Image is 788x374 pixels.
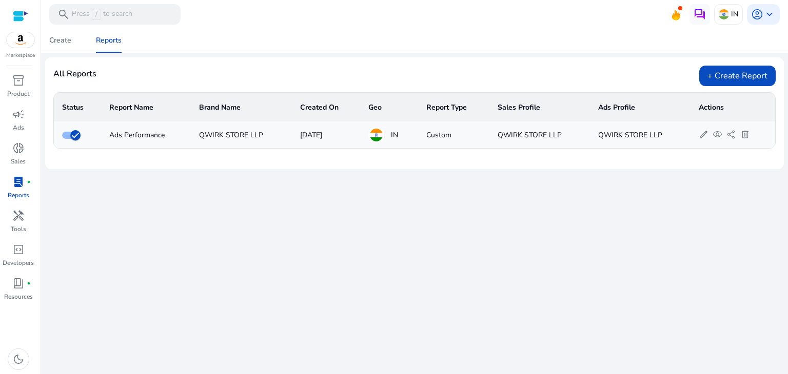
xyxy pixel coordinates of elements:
p: IN [731,5,738,23]
p: Reports [8,191,29,200]
p: Ads [13,123,24,132]
img: in.svg [719,9,729,19]
span: edit [699,130,708,139]
td: QWIRK STORE LLP [489,121,590,148]
span: inventory_2 [12,74,25,87]
p: Created On [300,102,352,113]
td: Custom [418,121,489,148]
p: Geo [368,102,409,113]
span: keyboard_arrow_down [763,8,776,20]
span: code_blocks [12,243,25,256]
span: delete [740,130,750,139]
div: IN [368,127,409,143]
span: share [726,130,736,139]
span: donut_small [12,142,25,154]
h4: All Reports [53,69,96,79]
img: amazon.svg [7,32,34,48]
p: Sales Profile [498,102,582,113]
div: Create [49,37,71,44]
p: Resources [4,292,33,301]
td: [DATE] [292,121,361,148]
p: Marketplace [6,52,35,59]
span: fiber_manual_record [27,281,31,285]
div: + Create Report [699,66,776,86]
div: Ads Performance [109,130,183,140]
span: / [92,9,101,20]
td: QWIRK STORE LLP [590,121,691,148]
p: Report Name [109,102,183,113]
p: Status [62,102,93,113]
p: Product [7,89,29,98]
td: QWIRK STORE LLP [191,121,291,148]
p: Brand Name [199,102,283,113]
div: Reports [96,37,122,44]
p: Ads Profile [598,102,682,113]
span: account_circle [751,8,763,20]
span: campaign [12,108,25,120]
span: fiber_manual_record [27,180,31,184]
span: search [57,8,70,20]
span: book_4 [12,277,25,289]
span: lab_profile [12,176,25,188]
span: visibility [713,130,722,139]
p: Sales [11,157,26,166]
p: Actions [699,102,767,113]
p: Developers [3,258,34,267]
span: handyman [12,210,25,222]
p: Press to search [72,9,132,20]
p: Tools [11,224,26,234]
span: dark_mode [12,353,25,365]
p: Report Type [426,102,481,113]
